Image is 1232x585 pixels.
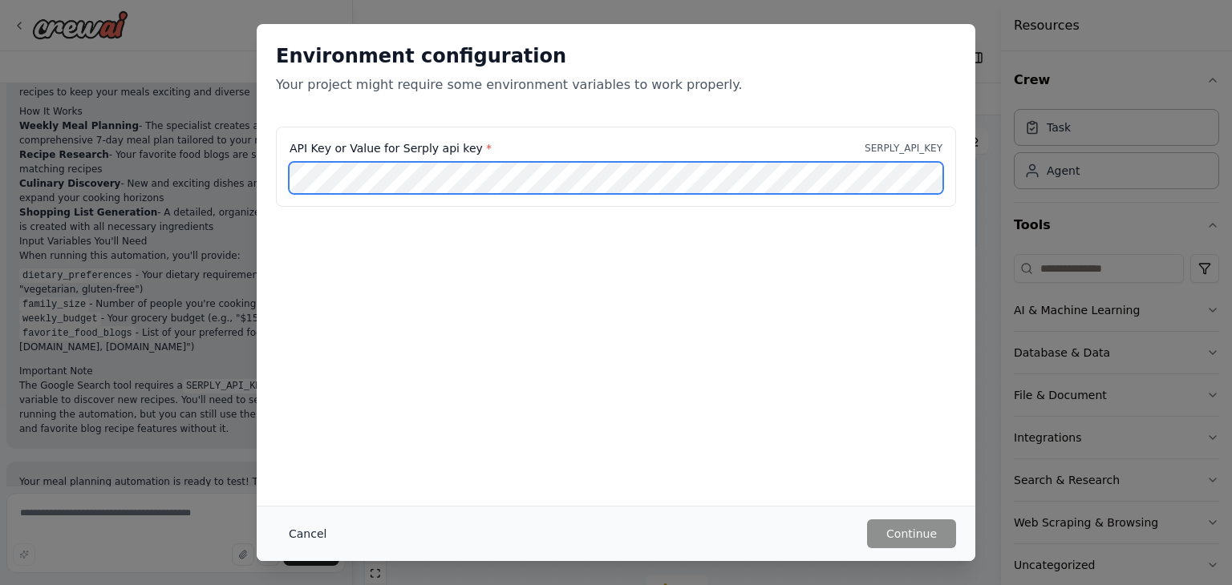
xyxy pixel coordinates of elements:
p: Your project might require some environment variables to work properly. [276,75,956,95]
p: SERPLY_API_KEY [865,142,942,155]
h2: Environment configuration [276,43,956,69]
button: Continue [867,519,956,548]
label: API Key or Value for Serply api key [290,140,492,156]
button: Cancel [276,519,339,548]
